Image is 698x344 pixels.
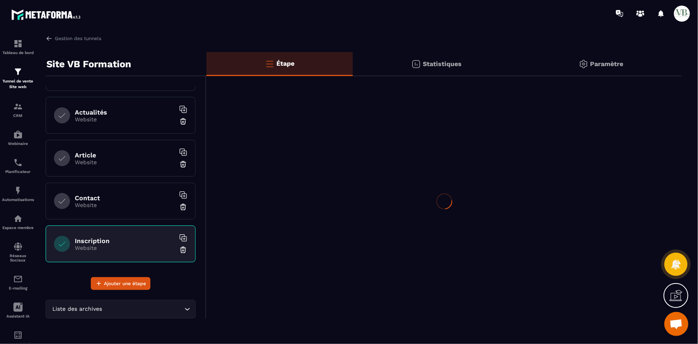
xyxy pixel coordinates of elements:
[75,245,175,251] p: Website
[2,314,34,318] p: Assistant IA
[179,160,187,168] img: trash
[75,109,175,116] h6: Actualités
[13,330,23,340] img: accountant
[75,202,175,208] p: Website
[2,225,34,230] p: Espace membre
[411,59,421,69] img: stats.20deebd0.svg
[75,194,175,202] h6: Contact
[46,56,131,72] p: Site VB Formation
[13,186,23,195] img: automations
[579,59,588,69] img: setting-gr.5f69749f.svg
[179,246,187,254] img: trash
[2,286,34,290] p: E-mailing
[276,60,294,67] p: Étape
[46,35,101,42] a: Gestion des tunnels
[2,180,34,208] a: automationsautomationsAutomatisations
[2,113,34,118] p: CRM
[2,197,34,202] p: Automatisations
[179,203,187,211] img: trash
[75,151,175,159] h6: Article
[2,253,34,262] p: Réseaux Sociaux
[13,274,23,284] img: email
[75,237,175,245] h6: Inscription
[104,305,182,314] input: Search for option
[51,305,104,314] span: Liste des archives
[664,312,688,336] div: Ouvrir le chat
[13,242,23,251] img: social-network
[2,208,34,236] a: automationsautomationsEspace membre
[2,33,34,61] a: formationformationTableau de bord
[2,141,34,146] p: Webinaire
[2,236,34,268] a: social-networksocial-networkRéseaux Sociaux
[2,78,34,90] p: Tunnel de vente Site web
[2,268,34,296] a: emailemailE-mailing
[46,300,196,318] div: Search for option
[265,59,274,68] img: bars-o.4a397970.svg
[13,214,23,223] img: automations
[13,102,23,111] img: formation
[423,60,462,68] p: Statistiques
[13,39,23,48] img: formation
[2,169,34,174] p: Planificateur
[590,60,624,68] p: Paramètre
[2,96,34,124] a: formationformationCRM
[2,124,34,152] a: automationsautomationsWebinaire
[13,158,23,167] img: scheduler
[2,50,34,55] p: Tableau de bord
[11,7,83,22] img: logo
[104,280,146,288] span: Ajouter une étape
[46,35,53,42] img: arrow
[13,67,23,76] img: formation
[179,117,187,125] img: trash
[2,152,34,180] a: schedulerschedulerPlanificateur
[13,130,23,139] img: automations
[91,277,150,290] button: Ajouter une étape
[75,159,175,165] p: Website
[2,296,34,324] a: Assistant IA
[75,116,175,123] p: Website
[2,61,34,96] a: formationformationTunnel de vente Site web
